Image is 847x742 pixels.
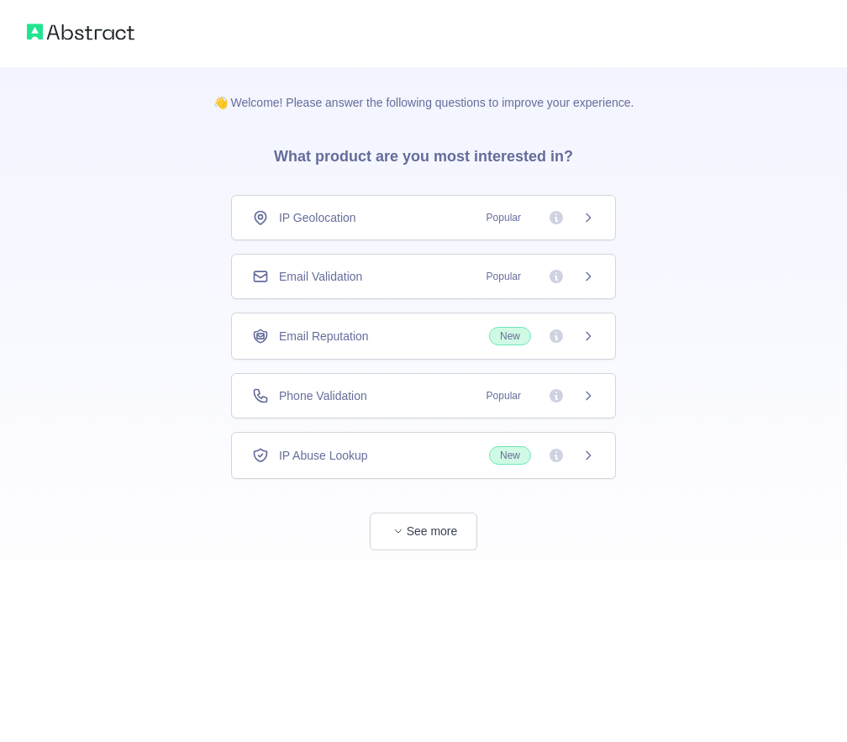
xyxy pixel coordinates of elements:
[27,20,134,44] img: Abstract logo
[279,328,369,345] span: Email Reputation
[279,209,356,226] span: IP Geolocation
[476,387,531,404] span: Popular
[489,446,531,465] span: New
[476,209,531,226] span: Popular
[187,67,661,111] p: 👋 Welcome! Please answer the following questions to improve your experience.
[370,513,477,550] button: See more
[279,447,368,464] span: IP Abuse Lookup
[247,111,600,195] h3: What product are you most interested in?
[476,268,531,285] span: Popular
[279,268,362,285] span: Email Validation
[489,327,531,345] span: New
[279,387,367,404] span: Phone Validation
